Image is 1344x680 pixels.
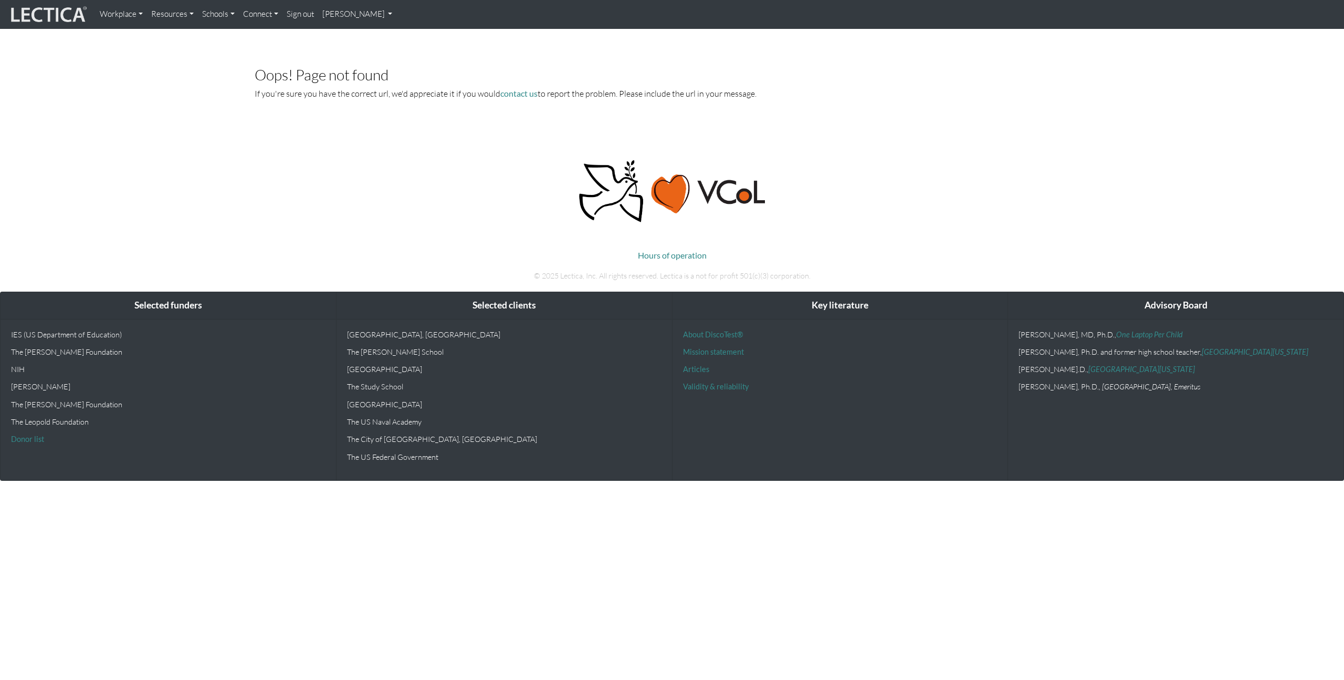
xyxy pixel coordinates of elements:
div: Selected funders [1,292,336,319]
p: IES (US Department of Education) [11,330,325,339]
p: The [PERSON_NAME] School [347,347,661,356]
p: NIH [11,365,325,374]
p: The US Federal Government [347,452,661,461]
a: Sign out [282,4,318,25]
p: The [PERSON_NAME] Foundation [11,347,325,356]
a: One Laptop Per Child [1116,330,1183,339]
a: Schools [198,4,239,25]
a: Validity & reliability [683,382,749,391]
p: [GEOGRAPHIC_DATA] [347,400,661,409]
p: The [PERSON_NAME] Foundation [11,400,325,409]
p: © 2025 Lectica, Inc. All rights reserved. Lectica is a not for profit 501(c)(3) corporation. [381,270,963,282]
p: [PERSON_NAME], Ph.D. [1018,382,1333,391]
div: Advisory Board [1008,292,1343,319]
p: [GEOGRAPHIC_DATA] [347,365,661,374]
a: [GEOGRAPHIC_DATA][US_STATE] [1088,365,1195,374]
a: Donor list [11,435,44,444]
a: [GEOGRAPHIC_DATA][US_STATE] [1202,347,1308,356]
p: The US Naval Academy [347,417,661,426]
a: About DiscoTest® [683,330,743,339]
p: [PERSON_NAME], Ph.D. and former high school teacher, [1018,347,1333,356]
a: Hours of operation [638,250,707,260]
h3: Oops! Page not found [255,67,1090,83]
a: Connect [239,4,282,25]
p: The City of [GEOGRAPHIC_DATA], [GEOGRAPHIC_DATA] [347,435,661,444]
div: Key literature [673,292,1008,319]
p: [PERSON_NAME], MD, Ph.D., [1018,330,1333,339]
img: lecticalive [8,5,87,25]
p: [PERSON_NAME] [11,382,325,391]
p: [GEOGRAPHIC_DATA], [GEOGRAPHIC_DATA] [347,330,661,339]
a: Articles [683,365,709,374]
a: Resources [147,4,198,25]
em: , [GEOGRAPHIC_DATA], Emeritus [1099,382,1201,391]
p: [PERSON_NAME].D., [1018,365,1333,374]
a: Mission statement [683,347,744,356]
img: Peace, love, VCoL [576,159,768,224]
p: If you're sure you have the correct url, we'd appreciate it if you would to report the problem. P... [255,87,1090,100]
p: The Study School [347,382,661,391]
a: Workplace [96,4,147,25]
a: contact us [500,88,538,98]
a: [PERSON_NAME] [318,4,397,25]
p: The Leopold Foundation [11,417,325,426]
div: Selected clients [337,292,672,319]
